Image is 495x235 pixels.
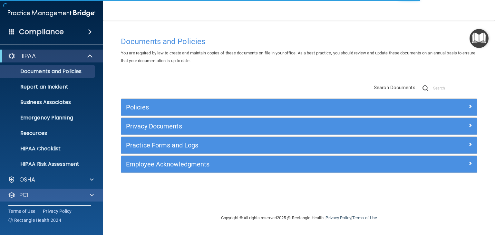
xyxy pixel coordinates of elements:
[43,208,72,214] a: Privacy Policy
[374,85,417,90] span: Search Documents:
[121,51,475,63] span: You are required by law to create and maintain copies of these documents on file in your office. ...
[126,121,472,131] a: Privacy Documents
[4,84,92,90] p: Report an Incident
[8,52,93,60] a: HIPAA
[4,115,92,121] p: Emergency Planning
[19,176,35,183] p: OSHA
[4,99,92,106] p: Business Associates
[8,176,94,183] a: OSHA
[8,217,61,223] span: Ⓒ Rectangle Health 2024
[126,159,472,169] a: Employee Acknowledgments
[126,104,383,111] h5: Policies
[126,123,383,130] h5: Privacy Documents
[4,146,92,152] p: HIPAA Checklist
[126,102,472,112] a: Policies
[352,215,377,220] a: Terms of Use
[325,215,351,220] a: Privacy Policy
[433,83,477,93] input: Search
[422,85,428,91] img: ic-search.3b580494.png
[8,7,95,20] img: PMB logo
[19,52,36,60] p: HIPAA
[8,191,94,199] a: PCI
[126,140,472,150] a: Practice Forms and Logs
[126,161,383,168] h5: Employee Acknowledgments
[121,37,477,46] h4: Documents and Policies
[19,191,28,199] p: PCI
[126,142,383,149] h5: Practice Forms and Logs
[4,161,92,167] p: HIPAA Risk Assessment
[19,27,64,36] h4: Compliance
[8,208,35,214] a: Terms of Use
[4,68,92,75] p: Documents and Policies
[181,208,417,228] div: Copyright © All rights reserved 2025 @ Rectangle Health | |
[4,130,92,136] p: Resources
[470,29,489,48] button: Open Resource Center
